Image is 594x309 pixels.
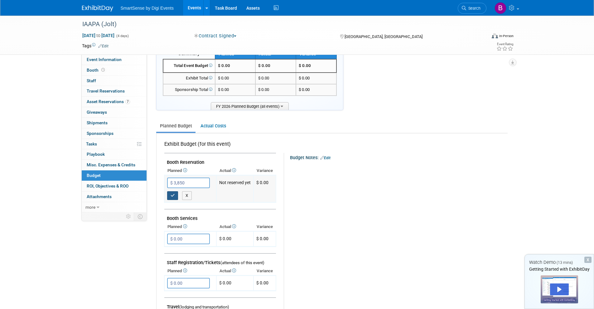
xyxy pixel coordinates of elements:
[95,33,101,38] span: to
[116,34,129,38] span: (4 days)
[82,160,147,170] a: Misc. Expenses & Credits
[82,43,109,49] td: Tags
[216,276,254,291] td: $ 0.00
[82,192,147,202] a: Attachments
[100,68,106,72] span: Booth not reserved yet
[255,59,296,73] td: $ 0.00
[164,267,216,275] th: Planned
[254,222,276,231] th: Variance
[557,260,573,265] span: (13 mins)
[82,107,147,117] a: Giveaways
[87,78,96,83] span: Staff
[197,120,229,132] a: Actual Costs
[164,141,273,151] div: Exhibit Budget (for this event)
[211,102,289,110] span: FY 2026 Planned Budget (all events)
[87,194,112,199] span: Attachments
[550,283,569,295] div: Play
[87,99,130,104] span: Asset Reservations
[499,34,514,38] div: In-Person
[164,153,276,167] td: Booth Reservation
[254,267,276,275] th: Variance
[82,65,147,75] a: Booth
[218,63,230,68] span: $ 0.00
[164,166,216,175] th: Planned
[166,87,212,93] div: Sponsorship Total
[525,259,594,266] div: Watch Demo
[256,280,268,285] span: $ 0.00
[87,152,105,157] span: Playbook
[220,260,264,265] span: (attendees of this event)
[495,2,506,14] img: Brooke Howes
[496,43,513,46] div: Event Rating
[218,76,229,80] span: $ 0.00
[164,222,216,231] th: Planned
[299,76,310,80] span: $ 0.00
[123,212,134,221] td: Personalize Event Tab Strip
[584,257,592,263] div: Dismiss
[82,55,147,65] a: Event Information
[82,202,147,212] a: more
[82,76,147,86] a: Staff
[80,19,477,30] div: IAAPA (Jolt)
[87,88,125,93] span: Travel Reservations
[87,120,108,125] span: Shipments
[466,6,481,11] span: Search
[255,73,296,84] td: $ 0.00
[87,131,113,136] span: Sponsorships
[216,175,254,202] td: Not reserved yet
[82,86,147,96] a: Travel Reservations
[256,180,268,185] span: $ 0.00
[218,87,229,92] span: $ 0.00
[255,84,296,96] td: $ 0.00
[82,118,147,128] a: Shipments
[216,267,254,275] th: Actual
[299,87,310,92] span: $ 0.00
[82,181,147,191] a: ROI, Objectives & ROO
[156,120,196,132] a: Planned Budget
[192,33,239,39] button: Contract Signed
[178,50,200,56] span: Summary
[299,63,311,68] span: $ 0.00
[216,231,254,247] td: $ 0.00
[121,6,174,11] span: SmartSense by Digi Events
[85,205,95,210] span: more
[86,141,97,146] span: Tasks
[164,254,276,267] td: Staff Registration/Tickets
[82,128,147,139] a: Sponsorships
[125,99,130,104] span: 7
[82,170,147,181] a: Budget
[164,209,276,223] td: Booth Services
[134,212,147,221] td: Toggle Event Tabs
[345,34,423,39] span: [GEOGRAPHIC_DATA], [GEOGRAPHIC_DATA]
[98,44,109,48] a: Edit
[82,139,147,149] a: Tasks
[82,33,115,38] span: [DATE] [DATE]
[82,97,147,107] a: Asset Reservations7
[87,57,122,62] span: Event Information
[458,3,486,14] a: Search
[320,156,331,160] a: Edit
[166,75,212,81] div: Exhibit Total
[290,153,507,161] div: Budget Notes:
[87,173,101,178] span: Budget
[216,166,254,175] th: Actual
[256,236,268,241] span: $ 0.00
[87,162,135,167] span: Misc. Expenses & Credits
[216,222,254,231] th: Actual
[525,266,594,272] div: Getting Started with ExhibitDay
[82,149,147,159] a: Playbook
[82,5,113,12] img: ExhibitDay
[182,191,192,200] button: X
[492,33,498,38] img: Format-Inperson.png
[87,68,106,73] span: Booth
[166,63,212,69] div: Total Event Budget
[254,166,276,175] th: Variance
[450,32,514,42] div: Event Format
[87,110,107,115] span: Giveaways
[87,183,128,188] span: ROI, Objectives & ROO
